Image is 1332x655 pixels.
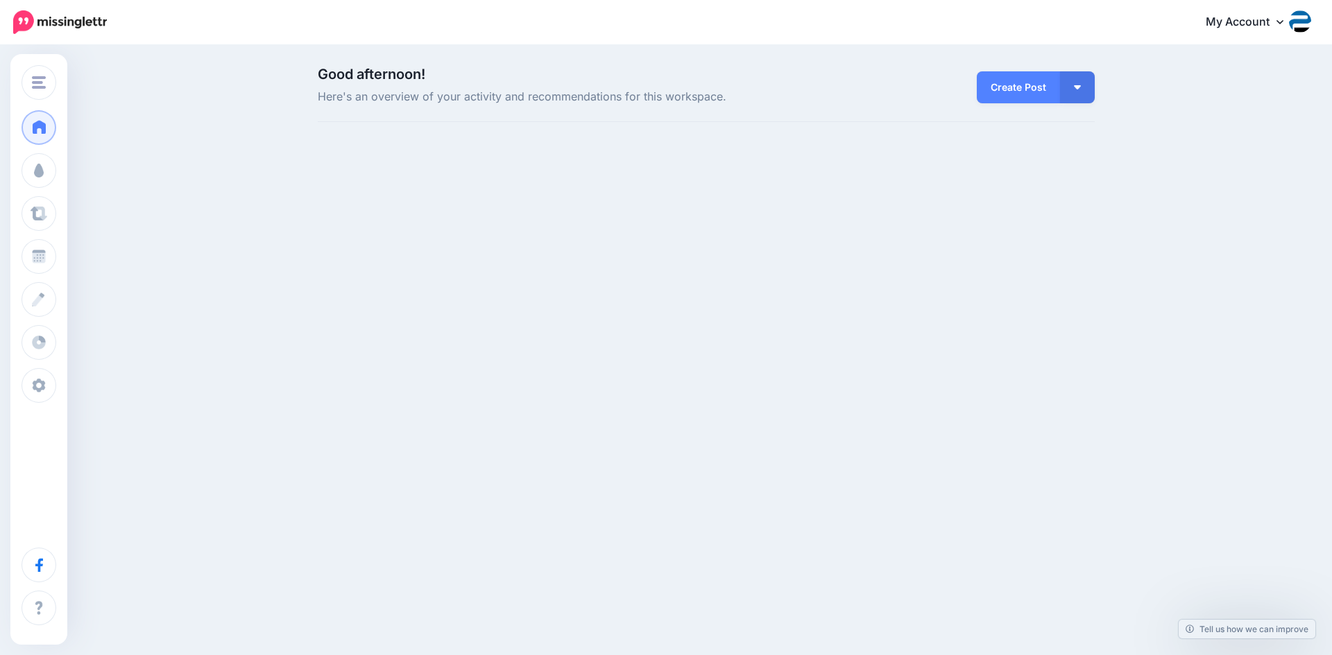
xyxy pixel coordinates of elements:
span: Here's an overview of your activity and recommendations for this workspace. [318,88,829,106]
a: My Account [1192,6,1311,40]
img: arrow-down-white.png [1074,85,1081,89]
a: Tell us how we can improve [1179,620,1315,638]
img: Missinglettr [13,10,107,34]
a: Create Post [977,71,1060,103]
img: menu.png [32,76,46,89]
span: Good afternoon! [318,66,425,82]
